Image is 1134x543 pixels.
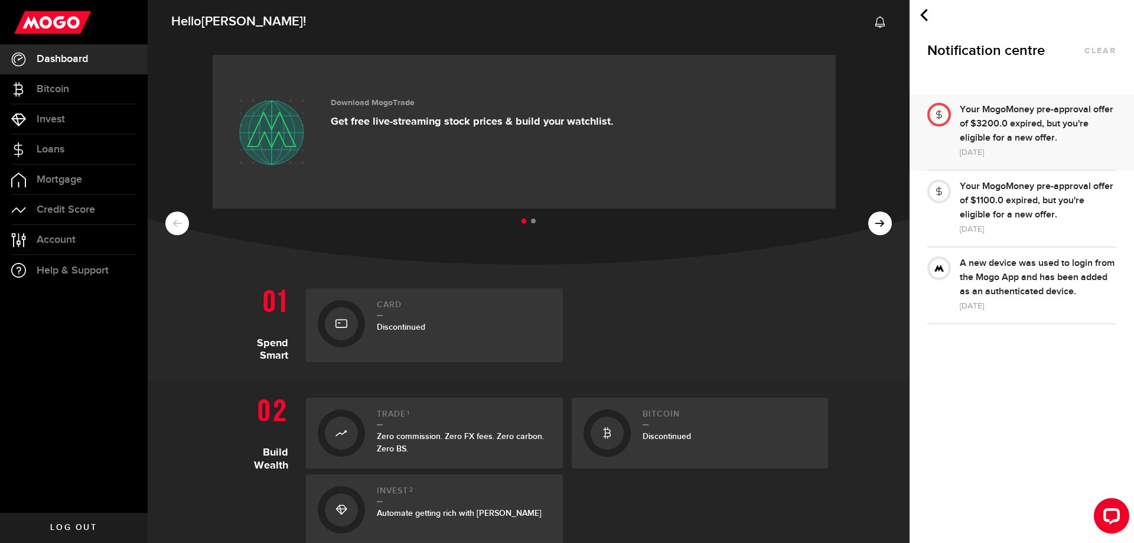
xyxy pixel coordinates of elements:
span: Credit Score [37,204,95,215]
button: clear [1084,47,1116,55]
span: Hello ! [171,9,306,34]
span: Discontinued [377,322,425,332]
h2: Bitcoin [643,409,817,425]
span: Mortgage [37,174,82,185]
span: Loans [37,144,64,155]
a: CardDiscontinued [306,288,563,362]
sup: 1 [407,409,410,417]
div: Your MogoMoney pre-approval offer of $3200.0 expired, but you're eligible for a new offer. [960,103,1116,145]
p: Get free live-streaming stock prices & build your watchlist. [331,115,614,128]
span: Notification centre [927,41,1045,60]
a: Trade1Zero commission. Zero FX fees. Zero carbon. Zero BS. [306,398,563,469]
iframe: LiveChat chat widget [1084,493,1134,543]
div: [DATE] [960,145,1116,160]
h2: Invest [377,486,551,502]
h3: Download MogoTrade [331,98,614,108]
span: Automate getting rich with [PERSON_NAME] [377,508,542,518]
span: Discontinued [643,431,691,441]
div: Your MogoMoney pre-approval offer of $1100.0 expired, but you're eligible for a new offer. [960,180,1116,222]
div: [DATE] [960,299,1116,313]
sup: 2 [409,486,413,493]
span: [PERSON_NAME] [201,14,303,30]
span: Account [37,235,76,245]
span: Help & Support [37,265,109,276]
span: Bitcoin [37,84,69,95]
div: A new device was used to login from the Mogo App and has been added as an authenticated device. [960,256,1116,299]
span: Log out [50,524,97,532]
a: Download MogoTrade Get free live-streaming stock prices & build your watchlist. [213,55,836,209]
span: Invest [37,114,65,125]
h2: Card [377,300,551,316]
h1: Spend Smart [229,282,297,362]
span: Zero commission. Zero FX fees. Zero carbon. Zero BS. [377,431,544,454]
h2: Trade [377,409,551,425]
div: [DATE] [960,222,1116,236]
a: BitcoinDiscontinued [572,398,829,469]
span: Dashboard [37,54,88,64]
